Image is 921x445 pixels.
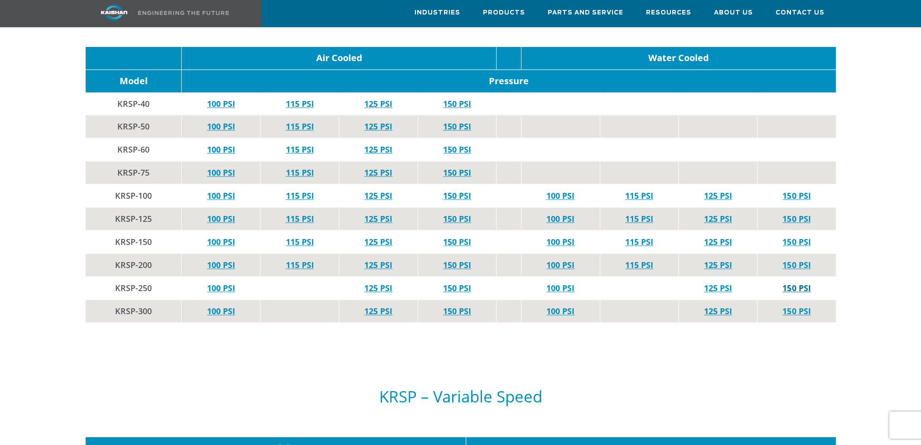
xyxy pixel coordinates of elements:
[207,213,235,224] a: 100 PSI
[546,213,574,224] a: 100 PSI
[646,0,691,25] a: Resources
[364,236,392,247] a: 125 PSI
[704,236,732,247] a: 125 PSI
[286,121,314,132] a: 115 PSI
[548,8,623,18] span: Parts and Service
[546,259,574,270] a: 100 PSI
[776,0,825,25] a: Contact Us
[704,282,732,293] a: 125 PSI
[86,300,182,323] td: KRSP-300
[364,213,392,224] a: 125 PSI
[625,259,653,270] a: 115 PSI
[86,184,182,207] td: KRSP-100
[546,236,574,247] a: 100 PSI
[625,213,653,224] a: 115 PSI
[546,282,574,293] a: 100 PSI
[782,213,810,224] a: 150 PSI
[546,306,574,316] a: 100 PSI
[207,190,235,201] a: 100 PSI
[286,190,314,201] a: 115 PSI
[286,167,314,178] a: 115 PSI
[443,144,471,155] a: 150 PSI
[207,236,235,247] a: 100 PSI
[138,11,229,15] img: Engineering the future
[86,115,182,138] td: KRSP-50
[443,98,471,109] a: 150 PSI
[286,259,314,270] a: 115 PSI
[443,282,471,293] a: 150 PSI
[782,282,810,293] a: 150 PSI
[646,8,691,18] span: Resources
[704,306,732,316] a: 125 PSI
[80,5,148,20] img: kaishan logo
[521,47,835,70] td: Water Cooled
[443,236,471,247] a: 150 PSI
[286,144,314,155] a: 115 PSI
[286,213,314,224] a: 115 PSI
[443,306,471,316] a: 150 PSI
[364,121,392,132] a: 125 PSI
[286,236,314,247] a: 115 PSI
[182,47,497,70] td: Air Cooled
[782,236,810,247] a: 150 PSI
[86,207,182,230] td: KRSP-125
[207,121,235,132] a: 100 PSI
[704,213,732,224] a: 125 PSI
[443,259,471,270] a: 150 PSI
[714,8,753,18] span: About Us
[364,306,392,316] a: 125 PSI
[776,8,825,18] span: Contact Us
[364,144,392,155] a: 125 PSI
[625,190,653,201] a: 115 PSI
[415,0,460,25] a: Industries
[483,0,525,25] a: Products
[86,230,182,254] td: KRSP-150
[364,167,392,178] a: 125 PSI
[546,190,574,201] a: 100 PSI
[207,282,235,293] a: 100 PSI
[364,190,392,201] a: 125 PSI
[364,259,392,270] a: 125 PSI
[86,161,182,184] td: KRSP-75
[782,190,810,201] a: 150 PSI
[182,70,836,93] td: Pressure
[207,98,235,109] a: 100 PSI
[782,306,810,316] a: 150 PSI
[443,213,471,224] a: 150 PSI
[443,121,471,132] a: 150 PSI
[86,92,182,115] td: KRSP-40
[714,0,753,25] a: About Us
[625,236,653,247] a: 115 PSI
[443,190,471,201] a: 150 PSI
[782,259,810,270] a: 150 PSI
[86,277,182,300] td: KRSP-250
[704,190,732,201] a: 125 PSI
[207,259,235,270] a: 100 PSI
[364,98,392,109] a: 125 PSI
[415,8,460,18] span: Industries
[86,138,182,161] td: KRSP-60
[483,8,525,18] span: Products
[86,70,182,93] td: Model
[207,167,235,178] a: 100 PSI
[86,254,182,277] td: KRSP-200
[286,98,314,109] a: 115 PSI
[548,0,623,25] a: Parts and Service
[364,282,392,293] a: 125 PSI
[704,259,732,270] a: 125 PSI
[443,167,471,178] a: 150 PSI
[207,144,235,155] a: 100 PSI
[207,306,235,316] a: 100 PSI
[86,388,836,405] h5: KRSP – Variable Speed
